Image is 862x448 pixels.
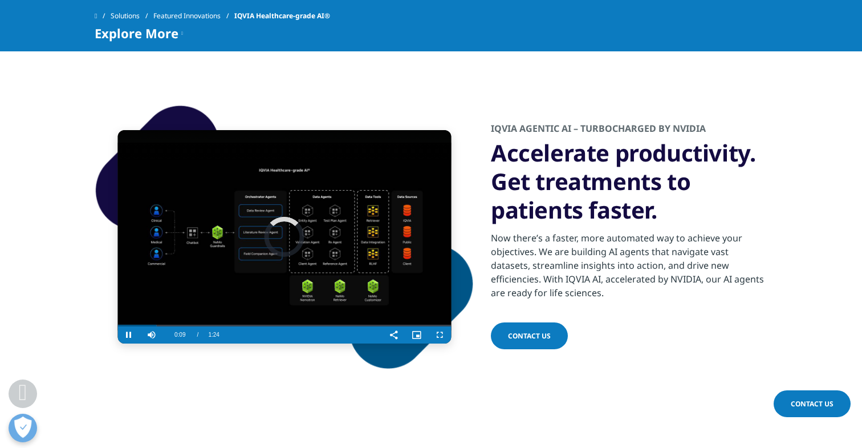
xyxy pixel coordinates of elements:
button: Picture-in-Picture [405,326,428,344]
button: Open Preferences [9,414,37,442]
h2: IQVIA Agentic AI – turbocharged by NVIDIA [491,122,767,139]
div: Now there’s a faster, more automated way to achieve your objectives. We are building AI agents th... [491,224,767,300]
span: 1:24 [208,326,219,344]
a: Contact Us [774,390,851,417]
span: Explore More [95,26,178,40]
span: Contact Us [508,331,551,341]
a: Featured Innovations [153,6,234,26]
img: shape-1.png [95,104,474,369]
a: Contact Us [491,322,568,349]
span: / [197,332,198,338]
a: Solutions [111,6,153,26]
h3: Accelerate productivity. Get treatments to patients faster.​ [491,139,767,224]
span: 0:09 [174,326,185,344]
button: Mute [140,326,163,344]
span: Contact Us [791,399,833,409]
button: Fullscreen [428,326,451,344]
button: Share [383,326,405,344]
button: Pause [117,326,140,344]
span: IQVIA Healthcare-grade AI® [234,6,330,26]
video-js: Video Player [117,130,451,344]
